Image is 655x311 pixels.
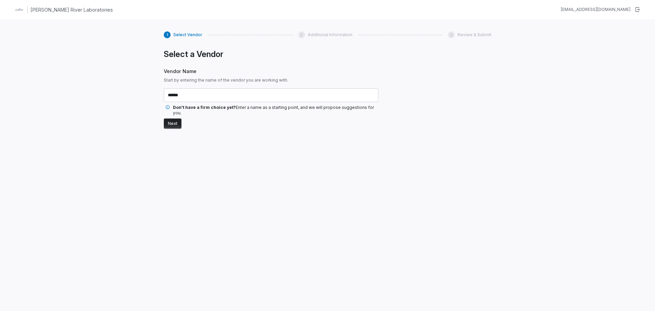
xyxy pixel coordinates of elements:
[164,77,378,83] span: Start by entering the name of the vendor you are working with.
[30,6,113,13] h1: [PERSON_NAME] River Laboratories
[164,31,171,38] div: 1
[308,32,352,38] span: Additional Information
[298,31,305,38] div: 2
[173,105,236,110] span: Don't have a firm choice yet?
[14,4,25,15] img: Clerk Logo
[448,31,455,38] div: 3
[173,32,202,38] span: Select Vendor
[457,32,491,38] span: Review & Submit
[164,68,378,75] span: Vendor Name
[164,49,378,59] h1: Select a Vendor
[164,118,181,129] button: Next
[561,7,630,12] div: [EMAIL_ADDRESS][DOMAIN_NAME]
[173,105,374,115] span: Enter a name as a starting point, and we will propose suggestions for you.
